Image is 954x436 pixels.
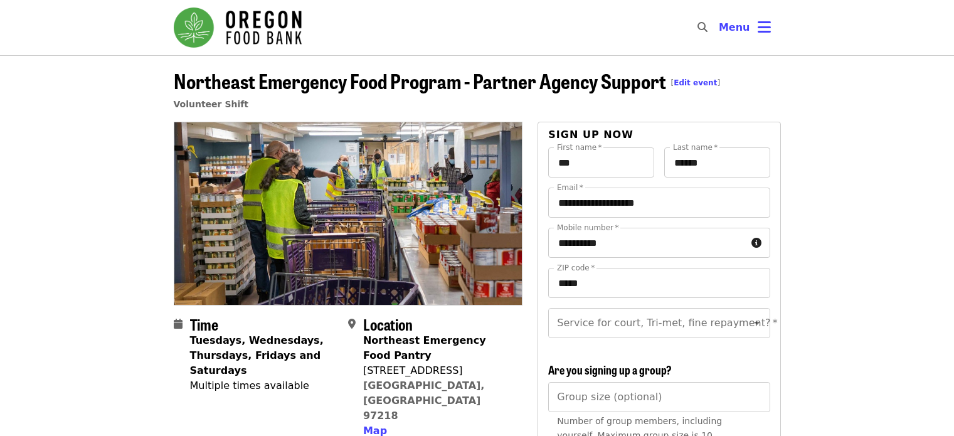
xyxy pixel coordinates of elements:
[363,380,485,422] a: [GEOGRAPHIC_DATA], [GEOGRAPHIC_DATA] 97218
[751,237,761,249] i: circle-info icon
[697,21,708,33] i: search icon
[190,313,218,335] span: Time
[557,144,602,151] label: First name
[174,122,522,304] img: Northeast Emergency Food Program - Partner Agency Support organized by Oregon Food Bank
[671,78,721,87] span: [ ]
[174,318,183,330] i: calendar icon
[548,228,746,258] input: Mobile number
[363,313,413,335] span: Location
[673,144,718,151] label: Last name
[664,147,770,178] input: Last name
[174,8,302,48] img: Oregon Food Bank - Home
[190,334,324,376] strong: Tuesdays, Wednesdays, Thursdays, Fridays and Saturdays
[363,334,486,361] strong: Northeast Emergency Food Pantry
[348,318,356,330] i: map-marker-alt icon
[363,363,512,378] div: [STREET_ADDRESS]
[548,129,633,141] span: Sign up now
[548,268,770,298] input: ZIP code
[190,378,338,393] div: Multiple times available
[719,21,750,33] span: Menu
[557,184,583,191] label: Email
[748,314,766,332] button: Open
[174,99,249,109] a: Volunteer Shift
[674,78,717,87] a: Edit event
[548,361,672,378] span: Are you signing up a group?
[709,13,781,43] button: Toggle account menu
[758,18,771,36] i: bars icon
[557,224,618,231] label: Mobile number
[548,147,654,178] input: First name
[715,13,725,43] input: Search
[548,382,770,412] input: [object Object]
[557,264,595,272] label: ZIP code
[174,66,721,95] span: Northeast Emergency Food Program - Partner Agency Support
[548,188,770,218] input: Email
